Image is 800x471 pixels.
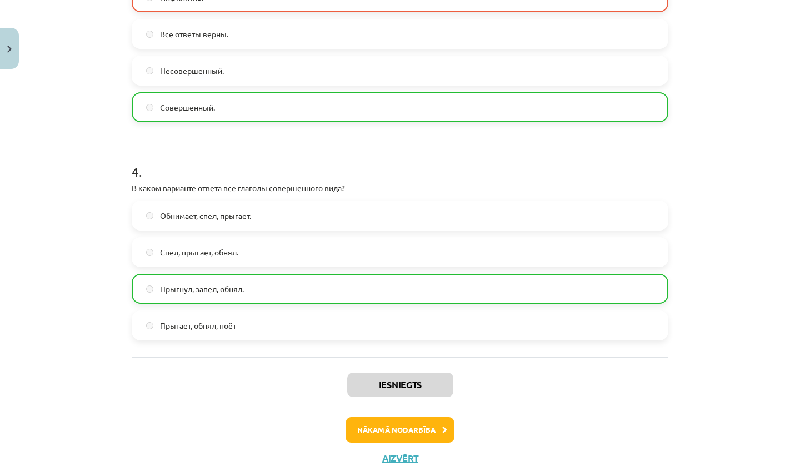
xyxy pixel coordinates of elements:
button: Aizvērt [379,453,421,464]
button: Nākamā nodarbība [346,417,454,443]
input: Совершенный. [146,104,153,111]
input: Несовершенный. [146,67,153,74]
span: Прыгнул, запел, обнял. [160,283,244,295]
input: Прыгает, обнял, поёт [146,322,153,329]
input: Прыгнул, запел, обнял. [146,285,153,293]
span: Спел, прыгает, обнял. [160,247,238,258]
input: Все ответы верны. [146,31,153,38]
span: Прыгает, обнял, поёт [160,320,236,332]
h1: 4 . [132,144,668,179]
span: Все ответы верны. [160,28,228,40]
span: Совершенный. [160,102,215,113]
input: Обнимает, спел, прыгает. [146,212,153,219]
span: Обнимает, спел, прыгает. [160,210,251,222]
input: Спел, прыгает, обнял. [146,249,153,256]
img: icon-close-lesson-0947bae3869378f0d4975bcd49f059093ad1ed9edebbc8119c70593378902aed.svg [7,46,12,53]
p: В каком варианте ответа все глаголы совершенного вида? [132,182,668,194]
span: Несовершенный. [160,65,224,77]
button: Iesniegts [347,373,453,397]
